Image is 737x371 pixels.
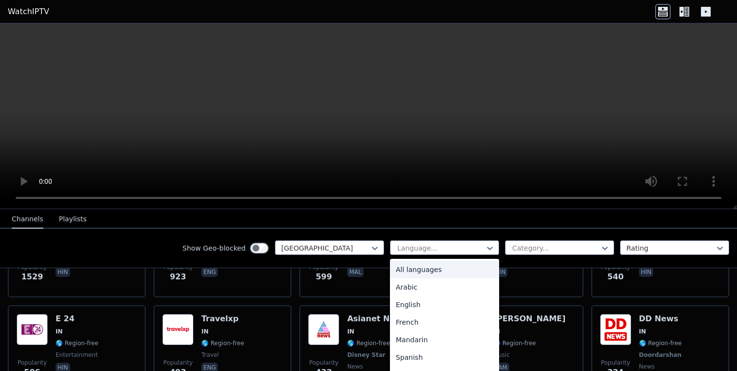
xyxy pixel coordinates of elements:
[201,328,209,335] span: IN
[493,339,536,347] span: 🌎 Region-free
[347,328,354,335] span: IN
[56,314,98,324] h6: E 24
[390,296,499,313] div: English
[600,314,631,345] img: DD News
[201,351,219,359] span: travel
[163,359,193,367] span: Popularity
[639,328,646,335] span: IN
[59,210,87,229] button: Playlists
[56,328,63,335] span: IN
[201,314,244,324] h6: Travelxp
[390,313,499,331] div: French
[316,271,332,283] span: 599
[347,351,385,359] span: Disney Star
[17,314,48,345] img: E 24
[21,271,43,283] span: 1529
[8,6,49,18] a: WatchIPTV
[201,339,244,347] span: 🌎 Region-free
[309,359,338,367] span: Popularity
[493,314,566,324] h6: [PERSON_NAME]
[390,331,499,349] div: Mandarin
[639,314,683,324] h6: DD News
[347,363,363,371] span: news
[390,278,499,296] div: Arabic
[493,351,510,359] span: music
[162,314,194,345] img: Travelxp
[56,339,98,347] span: 🌎 Region-free
[347,267,363,277] p: mal
[12,210,43,229] button: Channels
[56,267,70,277] p: hin
[182,243,246,253] label: Show Geo-blocked
[493,267,508,277] p: hin
[347,339,390,347] span: 🌎 Region-free
[639,351,681,359] span: Doordarshan
[347,314,407,324] h6: Asianet News
[601,359,630,367] span: Popularity
[18,359,47,367] span: Popularity
[201,267,218,277] p: eng
[170,271,186,283] span: 923
[639,363,655,371] span: news
[308,314,339,345] img: Asianet News
[639,339,682,347] span: 🌎 Region-free
[390,261,499,278] div: All languages
[56,351,98,359] span: entertainment
[390,349,499,366] div: Spanish
[639,267,654,277] p: hin
[607,271,623,283] span: 540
